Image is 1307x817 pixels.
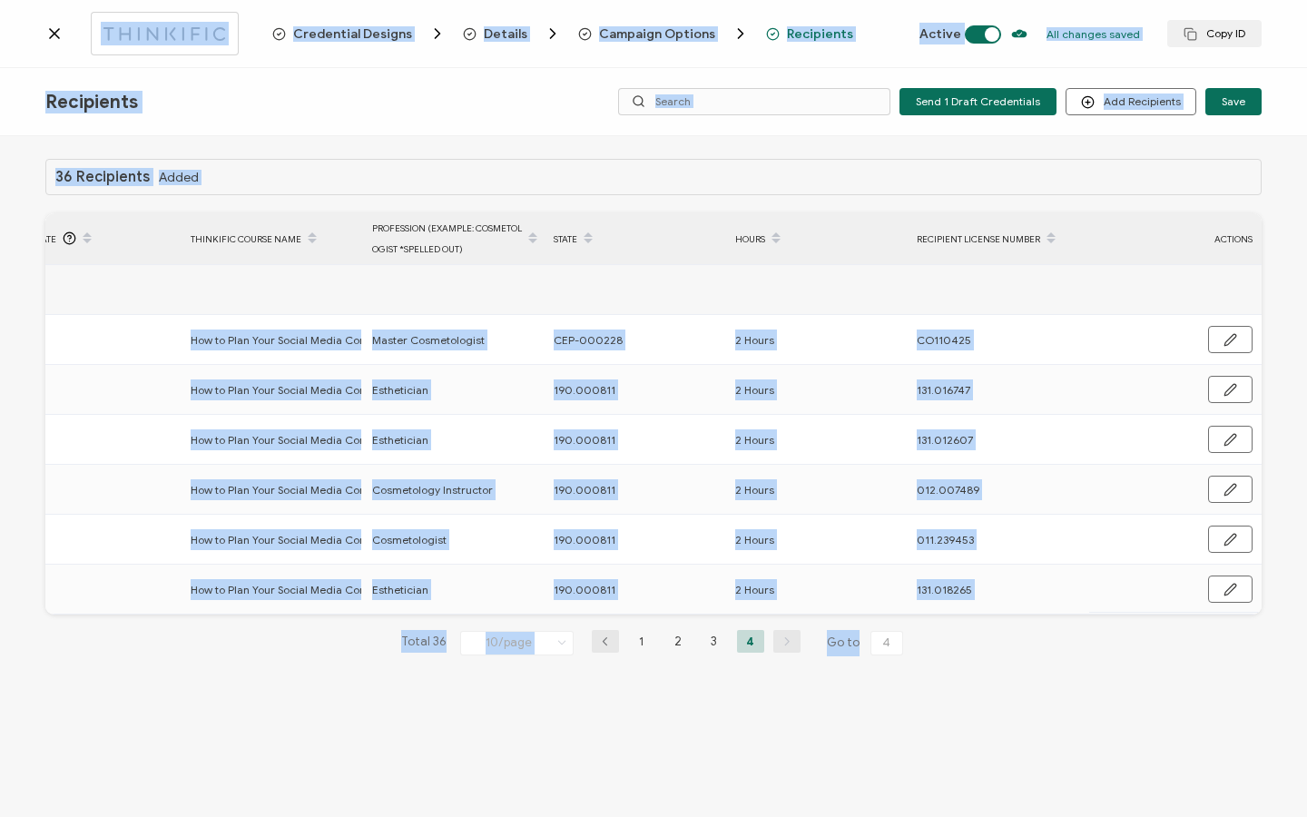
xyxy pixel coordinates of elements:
[554,379,615,400] span: 190.000811
[701,630,728,653] li: 3
[628,630,655,653] li: 1
[766,27,853,41] span: Recipients
[916,96,1040,107] span: Send 1 Draft Credentials
[735,379,774,400] span: 2 Hours
[726,223,908,254] div: Hours
[899,88,1056,115] button: Send 1 Draft Credentials
[917,429,973,450] span: 131.012607
[827,630,907,655] span: Go to
[1205,88,1262,115] button: Save
[191,529,478,550] span: How to Plan Your Social Media Content Like A Pro Course
[554,429,615,450] span: 190.000811
[191,479,478,500] span: How to Plan Your Social Media Content Like A Pro Course
[293,27,412,41] span: Credential Designs
[159,171,199,184] span: Added
[45,91,138,113] span: Recipients
[735,579,774,600] span: 2 Hours
[1167,20,1262,47] button: Copy ID
[735,330,774,350] span: 2 Hours
[372,529,447,550] span: Cosmetologist
[917,579,972,600] span: 131.018265
[460,631,574,655] input: Select
[372,429,428,450] span: Esthetician
[554,529,615,550] span: 190.000811
[599,27,715,41] span: Campaign Options
[272,25,853,43] div: Breadcrumb
[1216,730,1307,817] iframe: Chat Widget
[917,479,979,500] span: 012.007489
[618,88,890,115] input: Search
[917,330,971,350] span: CO110425
[545,223,726,254] div: State
[578,25,750,43] span: Campaign Options
[372,330,485,350] span: Master Cosmetologist
[372,479,493,500] span: Cosmetology Instructor
[735,479,774,500] span: 2 Hours
[372,379,428,400] span: Esthetician
[917,529,974,550] span: 011.239453
[372,579,428,600] span: Esthetician
[664,630,692,653] li: 2
[1089,229,1262,250] div: ACTIONS
[191,429,478,450] span: How to Plan Your Social Media Content Like A Pro Course
[917,379,970,400] span: 131.016747
[1222,96,1245,107] span: Save
[363,218,545,260] div: Profession (Example: cosmetologist *spelled out)
[484,27,527,41] span: Details
[554,579,615,600] span: 190.000811
[191,330,478,350] span: How to Plan Your Social Media Content Like A Pro Course
[1066,88,1196,115] button: Add Recipients
[735,429,774,450] span: 2 Hours
[908,223,1089,254] div: recipient license number
[1047,27,1140,41] p: All changes saved
[919,26,961,42] span: Active
[554,479,615,500] span: 190.000811
[735,529,774,550] span: 2 Hours
[1184,27,1245,41] span: Copy ID
[191,579,478,600] span: How to Plan Your Social Media Content Like A Pro Course
[737,630,764,653] li: 4
[463,25,562,43] span: Details
[182,223,363,254] div: Thinkific Course Name
[401,630,447,655] span: Total 36
[101,23,229,45] img: thinkific.svg
[191,379,478,400] span: How to Plan Your Social Media Content Like A Pro Course
[55,169,150,185] h1: 36 Recipients
[554,330,623,350] span: CEP-000228
[787,27,853,41] span: Recipients
[272,25,447,43] span: Credential Designs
